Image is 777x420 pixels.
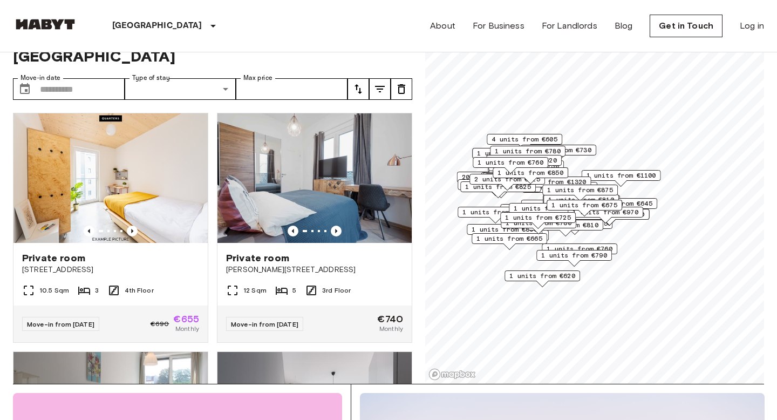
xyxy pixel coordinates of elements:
[615,19,633,32] a: Blog
[462,180,528,189] span: 2 units from €790
[509,203,584,220] div: Map marker
[492,134,557,144] span: 4 units from €605
[493,167,568,184] div: Map marker
[13,19,78,30] img: Habyt
[487,134,562,151] div: Map marker
[495,146,561,156] span: 1 units from €780
[500,204,576,221] div: Map marker
[13,113,208,243] img: Marketing picture of unit DE-01-07-009-02Q
[472,233,547,250] div: Map marker
[514,204,580,213] span: 1 units from €875
[132,73,170,83] label: Type of stay
[462,207,528,217] span: 1 units from €905
[650,15,723,37] a: Get in Touch
[572,207,638,217] span: 1 units from €970
[377,314,403,324] span: €740
[500,212,576,229] div: Map marker
[490,146,565,162] div: Map marker
[547,185,613,195] span: 1 units from €875
[13,113,208,343] a: Marketing picture of unit DE-01-07-009-02QPrevious imagePrevious imagePrivate room[STREET_ADDRESS...
[521,145,596,161] div: Map marker
[582,170,661,187] div: Map marker
[22,265,199,275] span: [STREET_ADDRESS]
[175,324,199,334] span: Monthly
[473,157,548,174] div: Map marker
[217,113,412,243] img: Marketing picture of unit DE-01-008-005-03HF
[462,172,531,182] span: 20 units from €655
[331,226,342,236] button: Previous image
[497,168,563,178] span: 1 units from €850
[465,182,531,192] span: 1 units from €825
[474,174,540,184] span: 2 units from €625
[458,207,533,223] div: Map marker
[491,155,557,165] span: 1 units from €620
[512,177,591,193] div: Map marker
[425,16,764,384] canvas: Map
[243,286,267,295] span: 12 Sqm
[469,174,545,191] div: Map marker
[505,213,571,222] span: 1 units from €725
[21,73,60,83] label: Move-in date
[587,171,656,180] span: 1 units from €1100
[379,324,403,334] span: Monthly
[521,200,601,216] div: Map marker
[542,19,597,32] a: For Landlords
[347,78,369,100] button: tune
[509,271,575,281] span: 1 units from €620
[551,200,617,210] span: 1 units from €675
[127,226,138,236] button: Previous image
[369,78,391,100] button: tune
[467,224,542,241] div: Map marker
[541,250,607,260] span: 1 units from €790
[740,19,764,32] a: Log in
[460,181,536,198] div: Map marker
[217,113,412,343] a: Marketing picture of unit DE-01-008-005-03HFPrevious imagePrevious imagePrivate room[PERSON_NAME]...
[526,145,591,155] span: 1 units from €730
[430,19,455,32] a: About
[243,73,272,83] label: Max price
[587,199,652,208] span: 6 units from €645
[125,286,153,295] span: 4th Floor
[84,226,94,236] button: Previous image
[570,209,650,226] div: Map marker
[391,78,412,100] button: tune
[505,270,580,287] div: Map marker
[547,244,612,254] span: 1 units from €760
[458,179,533,196] div: Map marker
[575,209,645,219] span: 1 units from €1280
[151,319,169,329] span: €690
[322,286,351,295] span: 3rd Floor
[542,185,618,201] div: Map marker
[231,320,298,328] span: Move-in from [DATE]
[472,148,548,165] div: Map marker
[39,286,69,295] span: 10.5 Sqm
[477,148,543,158] span: 1 units from €620
[526,200,596,210] span: 18 units from €650
[542,243,617,260] div: Map marker
[226,252,289,265] span: Private room
[505,205,571,214] span: 2 units from €865
[428,368,476,381] a: Mapbox logo
[478,158,543,167] span: 1 units from €760
[22,252,85,265] span: Private room
[472,225,537,234] span: 1 units from €800
[112,19,202,32] p: [GEOGRAPHIC_DATA]
[292,286,296,295] span: 5
[476,234,542,243] span: 1 units from €665
[288,226,298,236] button: Previous image
[95,286,99,295] span: 3
[517,177,587,187] span: 1 units from €1320
[173,314,199,324] span: €655
[14,78,36,100] button: Choose date
[226,265,403,275] span: [PERSON_NAME][STREET_ADDRESS]
[473,19,524,32] a: For Business
[547,200,622,216] div: Map marker
[27,320,94,328] span: Move-in from [DATE]
[582,198,657,215] div: Map marker
[486,155,562,172] div: Map marker
[536,250,612,267] div: Map marker
[457,172,536,188] div: Map marker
